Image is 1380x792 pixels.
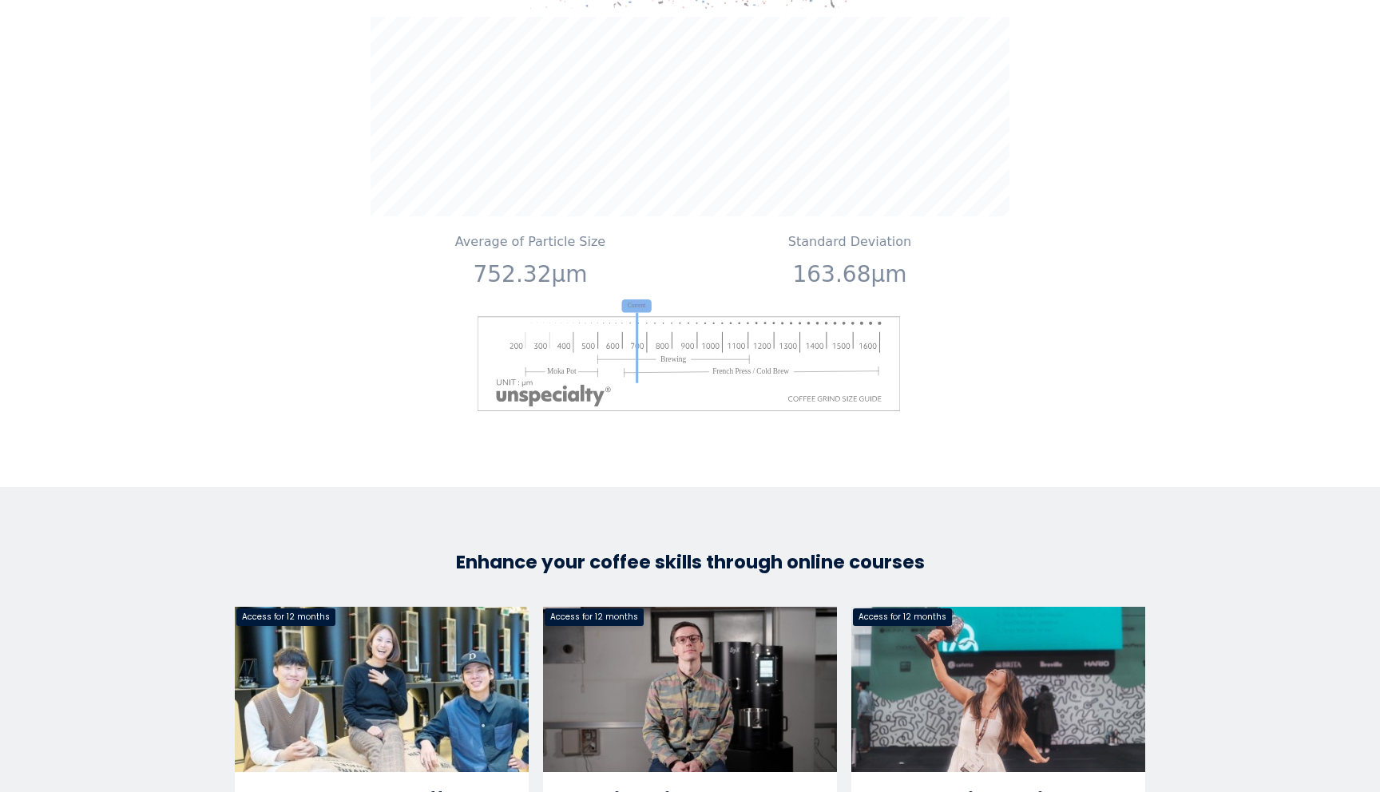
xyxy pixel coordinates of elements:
tspan: Current [629,302,647,309]
p: 752.32μm [377,258,684,291]
p: Standard Deviation [696,232,1004,251]
p: Average of Particle Size [377,232,684,251]
h3: Enhance your coffee skills through online courses [235,551,1145,575]
p: 163.68μm [696,258,1004,291]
